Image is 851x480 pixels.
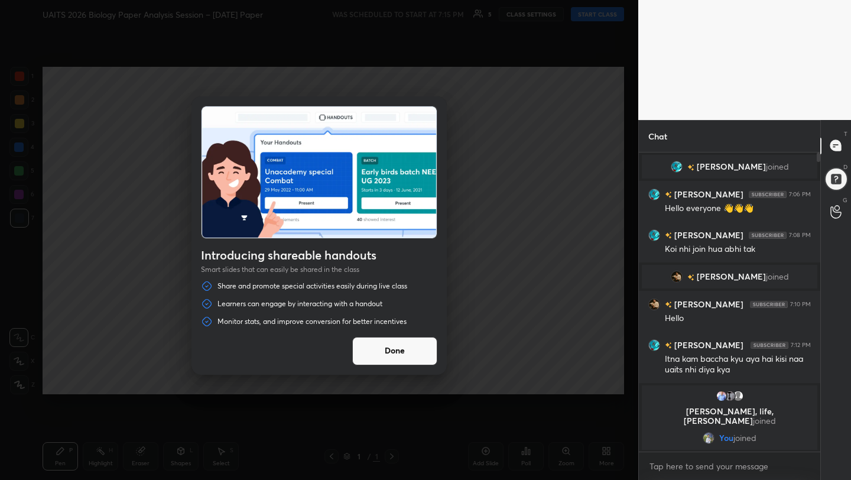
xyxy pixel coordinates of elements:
[665,203,811,215] div: Hello everyone 👋👋👋
[665,232,672,239] img: no-rating-badge.077c3623.svg
[665,342,672,349] img: no-rating-badge.077c3623.svg
[665,244,811,255] div: Koi nhi join hua abhi tak
[716,390,727,402] img: 8726278b91154a3585e5cc347211b554.jpg
[844,129,847,138] p: T
[687,274,694,280] img: no-rating-badge.077c3623.svg
[753,415,776,426] span: joined
[217,299,382,309] p: Learners can engage by interacting with a handout
[639,153,820,452] div: grid
[648,229,660,241] img: ac2994ed63c74ceb932d09c56b0ad0ac.jpg
[724,390,736,402] img: a78a40bb0a5e450a9d6827ef9c08c92f.jpg
[703,432,714,444] img: f577a7757f304b7ba8cb9e24b076a904.jpg
[732,390,744,402] img: default.png
[789,231,811,238] div: 7:08 PM
[791,341,811,348] div: 7:12 PM
[671,271,683,283] img: 2c3aeba51a7d48af842c848f5dfd342f.jpg
[672,298,743,310] h6: [PERSON_NAME]
[648,298,660,310] img: 2c3aeba51a7d48af842c848f5dfd342f.jpg
[648,188,660,200] img: ac2994ed63c74ceb932d09c56b0ad0ac.jpg
[751,341,788,348] img: 4P8fHbbgJtejmAAAAAElFTkSuQmCC
[750,300,788,307] img: 4P8fHbbgJtejmAAAAAElFTkSuQmCC
[719,433,733,443] span: You
[749,231,787,238] img: 4P8fHbbgJtejmAAAAAElFTkSuQmCC
[733,433,756,443] span: joined
[217,317,407,326] p: Monitor stats, and improve conversion for better incentives
[217,281,407,291] p: Share and promote special activities easily during live class
[352,337,437,365] button: Done
[201,265,437,274] p: Smart slides that can easily be shared in the class
[665,301,672,308] img: no-rating-badge.077c3623.svg
[648,339,660,351] img: ac2994ed63c74ceb932d09c56b0ad0ac.jpg
[766,162,789,171] span: joined
[672,339,743,351] h6: [PERSON_NAME]
[843,196,847,205] p: G
[697,162,766,171] span: [PERSON_NAME]
[202,106,437,238] img: intro_batch_card.png
[201,248,437,262] h4: Introducing shareable handouts
[790,300,811,307] div: 7:10 PM
[665,192,672,198] img: no-rating-badge.077c3623.svg
[672,229,743,241] h6: [PERSON_NAME]
[671,161,683,173] img: ac2994ed63c74ceb932d09c56b0ad0ac.jpg
[639,121,677,152] p: Chat
[766,272,789,281] span: joined
[843,163,847,171] p: D
[789,190,811,197] div: 7:06 PM
[687,164,694,170] img: no-rating-badge.077c3623.svg
[649,407,810,426] p: [PERSON_NAME], life, [PERSON_NAME]
[749,190,787,197] img: 4P8fHbbgJtejmAAAAAElFTkSuQmCC
[665,313,811,325] div: Hello
[697,272,766,281] span: [PERSON_NAME]
[665,353,811,376] div: Itna kam baccha kyu aya hai kisi naa uaits nhi diya kya
[672,188,743,200] h6: [PERSON_NAME]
